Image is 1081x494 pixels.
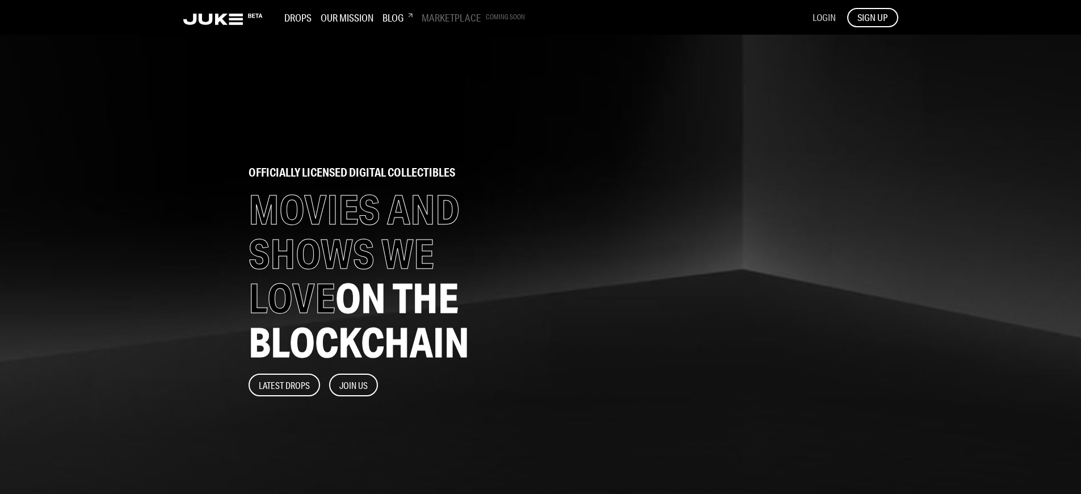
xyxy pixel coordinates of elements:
[382,11,413,24] h3: Blog
[249,167,524,178] h2: officially licensed digital collectibles
[284,11,312,24] h3: Drops
[813,11,836,23] span: LOGIN
[546,86,833,478] img: home-banner
[847,8,898,27] button: SIGN UP
[813,11,836,24] button: LOGIN
[329,374,378,396] button: Join Us
[321,11,373,24] h3: Our Mission
[857,11,887,24] span: SIGN UP
[249,273,469,367] span: ON THE BLOCKCHAIN
[249,187,524,365] h1: MOVIES AND SHOWS WE LOVE
[249,374,320,396] button: Latest Drops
